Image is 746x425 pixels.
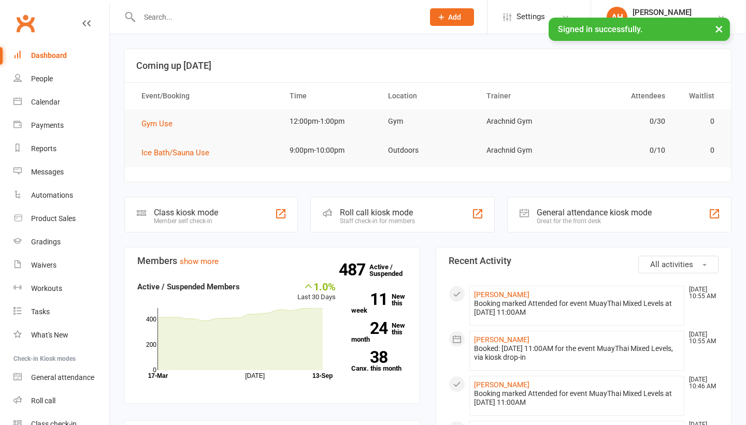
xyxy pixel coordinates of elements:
td: 0/30 [576,109,674,134]
td: 9:00pm-10:00pm [280,138,379,163]
div: Calendar [31,98,60,106]
th: Attendees [576,83,674,109]
td: Outdoors [379,138,477,163]
a: show more [180,257,219,266]
div: Class kiosk mode [154,208,218,217]
div: Workouts [31,284,62,292]
div: Staff check-in for members [340,217,415,225]
span: All activities [650,260,693,269]
a: 487Active / Suspended [369,256,415,285]
th: Location [379,83,477,109]
a: Workouts [13,277,109,300]
h3: Members [137,256,407,266]
a: 24New this month [351,322,407,343]
span: Settings [517,5,545,28]
td: 0/10 [576,138,674,163]
a: Payments [13,114,109,137]
div: Messages [31,168,64,176]
div: Arachnid Gym [633,17,692,26]
a: Roll call [13,389,109,413]
a: [PERSON_NAME] [474,380,529,389]
div: Roll call kiosk mode [340,208,415,217]
strong: Active / Suspended Members [137,282,240,291]
th: Event/Booking [132,83,280,109]
th: Trainer [477,83,576,109]
th: Time [280,83,379,109]
div: Waivers [31,261,56,269]
div: Booked: [DATE] 11:00AM for the event MuayThai Mixed Levels, via kiosk drop-in [474,344,680,362]
a: Clubworx [12,10,38,36]
div: Reports [31,144,56,153]
div: Booking marked Attended for event MuayThai Mixed Levels at [DATE] 11:00AM [474,389,680,407]
button: × [710,18,728,40]
div: People [31,75,53,83]
div: Member self check-in [154,217,218,225]
time: [DATE] 10:55 AM [684,286,718,300]
span: Gym Use [141,119,173,128]
div: Great for the front desk [537,217,652,225]
div: Roll call [31,397,55,405]
button: Gym Use [141,118,180,130]
a: Messages [13,160,109,184]
div: General attendance kiosk mode [537,208,652,217]
div: Dashboard [31,51,67,60]
strong: 487 [339,262,369,277]
span: Ice Bath/Sauna Use [141,148,209,157]
div: Last 30 Days [297,281,336,303]
div: Payments [31,121,64,129]
a: General attendance kiosk mode [13,366,109,389]
h3: Recent Activity [449,256,719,266]
button: Ice Bath/Sauna Use [141,146,217,159]
a: Tasks [13,300,109,324]
a: 11New this week [351,293,407,314]
button: All activities [638,256,719,273]
button: Add [430,8,474,26]
span: Signed in successfully. [558,24,642,34]
div: 1.0% [297,281,336,292]
a: 38Canx. this month [351,351,407,372]
td: Arachnid Gym [477,109,576,134]
strong: 38 [351,349,388,365]
td: 0 [675,109,724,134]
time: [DATE] 10:46 AM [684,376,718,390]
a: Waivers [13,254,109,277]
td: 12:00pm-1:00pm [280,109,379,134]
a: Calendar [13,91,109,114]
input: Search... [136,10,417,24]
div: What's New [31,331,68,339]
a: Dashboard [13,44,109,67]
span: Add [448,13,461,21]
div: General attendance [31,373,94,382]
th: Waitlist [675,83,724,109]
div: Booking marked Attended for event MuayThai Mixed Levels at [DATE] 11:00AM [474,299,680,317]
td: Gym [379,109,477,134]
div: AH [607,7,627,27]
h3: Coming up [DATE] [136,61,720,71]
div: Tasks [31,307,50,316]
a: What's New [13,324,109,347]
td: Arachnid Gym [477,138,576,163]
div: Gradings [31,238,61,246]
div: [PERSON_NAME] [633,8,692,17]
strong: 24 [351,320,388,336]
div: Automations [31,191,73,199]
time: [DATE] 10:55 AM [684,331,718,345]
div: Product Sales [31,214,76,223]
a: [PERSON_NAME] [474,335,529,344]
a: Reports [13,137,109,160]
a: Automations [13,184,109,207]
a: Product Sales [13,207,109,230]
a: [PERSON_NAME] [474,290,529,299]
a: People [13,67,109,91]
strong: 11 [351,291,388,307]
td: 0 [675,138,724,163]
a: Gradings [13,230,109,254]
